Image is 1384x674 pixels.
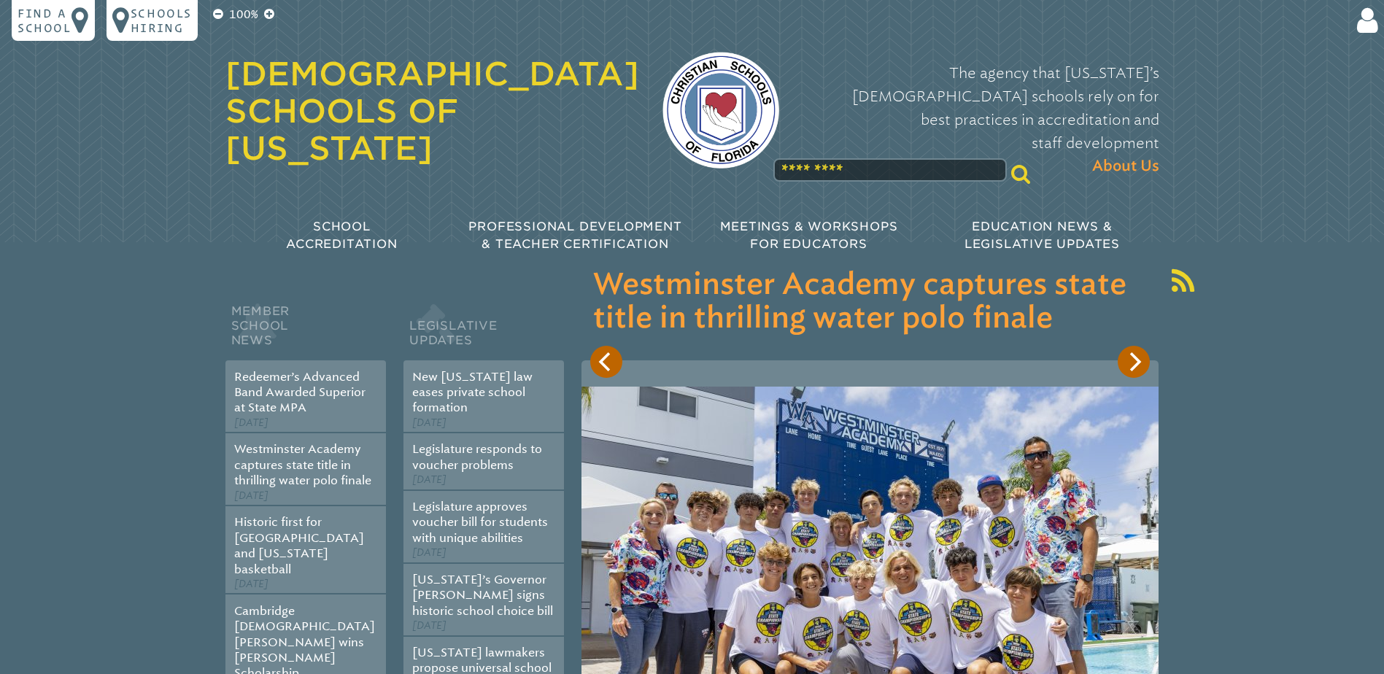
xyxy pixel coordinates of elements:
span: [DATE] [412,473,446,486]
span: Meetings & Workshops for Educators [720,220,898,251]
span: [DATE] [412,417,446,429]
span: [DATE] [412,619,446,632]
span: [DATE] [234,417,268,429]
p: The agency that [US_STATE]’s [DEMOGRAPHIC_DATA] schools rely on for best practices in accreditati... [803,61,1159,178]
a: Legislature approves voucher bill for students with unique abilities [412,500,548,545]
img: csf-logo-web-colors.png [662,52,779,168]
p: Find a school [18,6,71,35]
a: [DEMOGRAPHIC_DATA] Schools of [US_STATE] [225,55,639,167]
button: Previous [590,346,622,378]
span: About Us [1092,155,1159,178]
span: School Accreditation [286,220,397,251]
a: Westminster Academy captures state title in thrilling water polo finale [234,442,371,487]
a: New [US_STATE] law eases private school formation [412,370,533,415]
span: Professional Development & Teacher Certification [468,220,681,251]
span: [DATE] [234,489,268,502]
h3: Westminster Academy captures state title in thrilling water polo finale [593,268,1147,336]
h2: Member School News [225,301,386,360]
h2: Legislative Updates [403,301,564,360]
a: Historic first for [GEOGRAPHIC_DATA] and [US_STATE] basketball [234,515,364,576]
button: Next [1118,346,1150,378]
span: [DATE] [412,546,446,559]
p: 100% [226,6,261,23]
span: Education News & Legislative Updates [964,220,1120,251]
a: Redeemer’s Advanced Band Awarded Superior at State MPA [234,370,366,415]
a: [US_STATE]’s Governor [PERSON_NAME] signs historic school choice bill [412,573,553,618]
a: Legislature responds to voucher problems [412,442,542,471]
span: [DATE] [234,578,268,590]
p: Schools Hiring [131,6,192,35]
